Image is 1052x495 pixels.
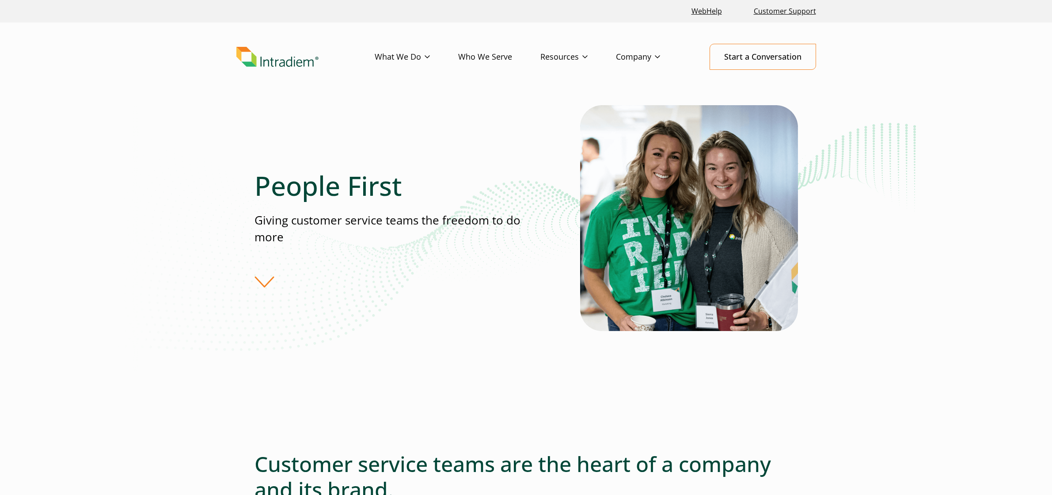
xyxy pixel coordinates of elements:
a: Customer Support [750,2,820,21]
a: What We Do [375,44,458,70]
a: Company [616,44,688,70]
a: Who We Serve [458,44,540,70]
a: Link to homepage of Intradiem [236,47,375,67]
a: Resources [540,44,616,70]
a: Start a Conversation [710,44,816,70]
h1: People First [254,170,526,202]
a: Link opens in a new window [688,2,725,21]
img: Two contact center partners from Intradiem smiling [580,105,798,331]
p: Giving customer service teams the freedom to do more [254,212,526,245]
img: Intradiem [236,47,319,67]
